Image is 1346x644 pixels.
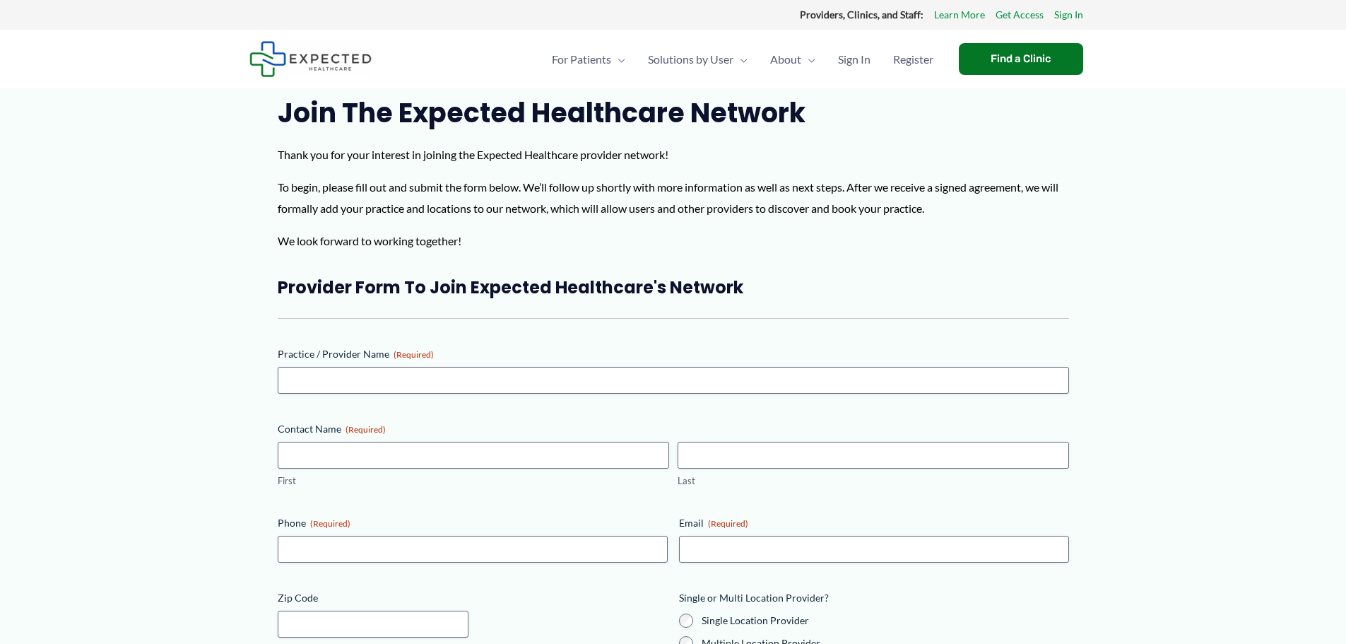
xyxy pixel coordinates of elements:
[934,6,985,24] a: Learn More
[637,35,759,84] a: Solutions by UserMenu Toggle
[278,591,318,605] legend: Zip Code
[249,41,372,77] img: Expected Healthcare Logo - side, dark font, small
[838,35,870,84] span: Sign In
[770,35,801,84] span: About
[278,347,1069,361] label: Practice / Provider Name
[541,35,637,84] a: For PatientsMenu Toggle
[733,35,748,84] span: Menu Toggle
[827,35,882,84] a: Sign In
[278,474,669,488] label: First
[552,35,611,84] span: For Patients
[882,35,945,84] a: Register
[801,35,815,84] span: Menu Toggle
[310,518,350,529] span: (Required)
[679,516,1069,530] label: Email
[708,518,748,529] span: (Required)
[278,144,1069,165] p: Thank you for your interest in joining the Expected Healthcare provider network!
[702,614,1069,628] label: Single Location Provider
[959,43,1083,75] a: Find a Clinic
[278,95,1069,130] h2: Join the Expected Healthcare Network
[893,35,933,84] span: Register
[1054,6,1083,24] a: Sign In
[346,424,386,435] span: (Required)
[278,516,668,530] label: Phone
[278,276,1069,298] h3: Provider Form to Join Expected Healthcare's Network
[278,230,1069,252] p: We look forward to working together!
[611,35,625,84] span: Menu Toggle
[278,177,1069,218] p: To begin, please fill out and submit the form below. We’ll follow up shortly with more informatio...
[648,35,733,84] span: Solutions by User
[678,474,1069,488] label: Last
[679,591,829,605] legend: Single or Multi Location Provider?
[394,349,434,360] span: (Required)
[278,422,386,436] legend: Contact Name
[800,8,923,21] strong: Providers, Clinics, and Staff:
[541,35,945,84] nav: Primary Site Navigation
[759,35,827,84] a: AboutMenu Toggle
[996,6,1044,24] a: Get Access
